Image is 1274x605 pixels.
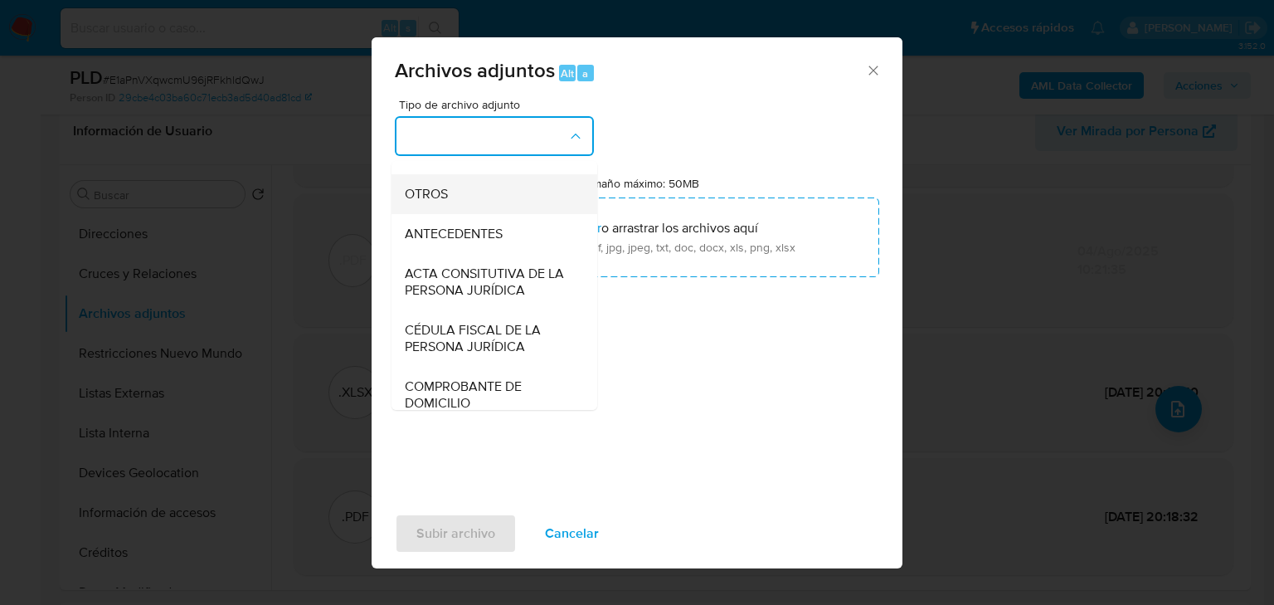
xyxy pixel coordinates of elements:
[545,515,599,552] span: Cancelar
[405,226,503,242] span: ANTECEDENTES
[395,56,555,85] span: Archivos adjuntos
[581,176,699,191] label: Tamaño máximo: 50MB
[405,322,574,355] span: CÉDULA FISCAL DE LA PERSONA JURÍDICA
[405,378,574,412] span: COMPROBANTE DE DOMICILIO
[561,66,574,81] span: Alt
[405,186,448,202] span: OTROS
[523,514,620,554] button: Cancelar
[399,99,598,110] span: Tipo de archivo adjunto
[405,266,574,299] span: ACTA CONSITUTIVA DE LA PERSONA JURÍDICA
[405,146,552,163] span: OTROS - DUE DILIGENCE
[865,62,880,77] button: Cerrar
[582,66,588,81] span: a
